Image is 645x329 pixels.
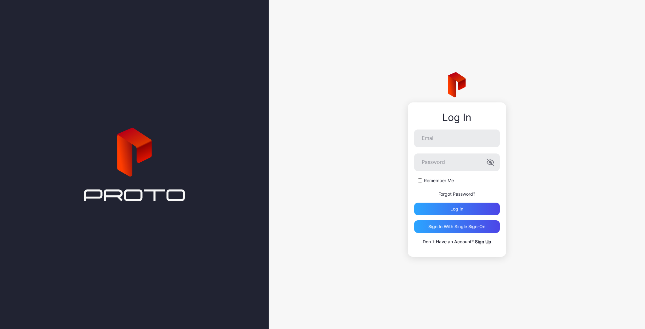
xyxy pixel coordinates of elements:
[414,203,500,215] button: Log in
[414,220,500,233] button: Sign in With Single Sign-On
[424,177,454,184] label: Remember Me
[428,224,485,229] div: Sign in With Single Sign-On
[414,130,500,147] input: Email
[414,238,500,245] p: Don`t Have an Account?
[475,239,491,244] a: Sign Up
[438,191,475,197] a: Forgot Password?
[450,206,463,211] div: Log in
[414,153,500,171] input: Password
[487,159,494,166] button: Password
[414,112,500,123] div: Log In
